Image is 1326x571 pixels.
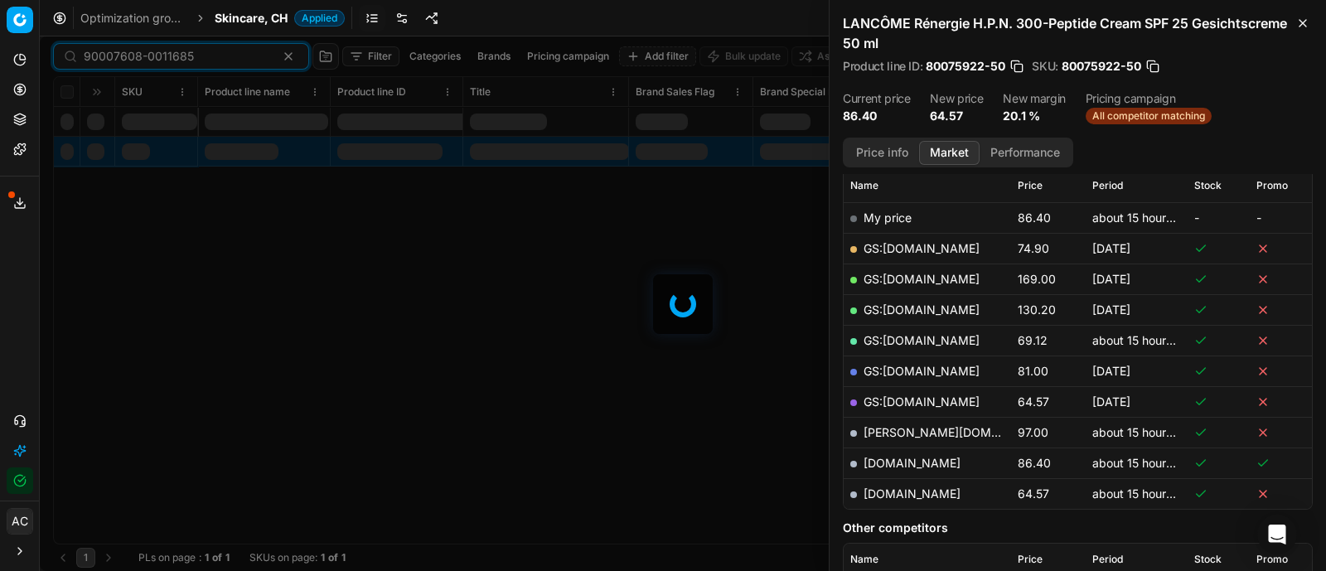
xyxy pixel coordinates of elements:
span: [DATE] [1092,272,1130,286]
a: GS:[DOMAIN_NAME] [864,333,980,347]
h5: Other competitors [843,520,1313,536]
span: Promo [1256,179,1288,192]
span: 86.40 [1018,210,1051,225]
span: about 15 hours ago [1092,456,1196,470]
span: about 15 hours ago [1092,210,1196,225]
span: My price [864,210,912,225]
td: - [1250,202,1312,233]
a: GS:[DOMAIN_NAME] [864,364,980,378]
dd: 64.57 [930,108,983,124]
div: Open Intercom Messenger [1257,515,1297,554]
a: [DOMAIN_NAME] [864,486,961,501]
span: AC [7,509,32,534]
dt: New price [930,93,983,104]
span: Stock [1194,179,1222,192]
span: SKU : [1032,60,1058,72]
span: Price [1018,179,1043,192]
span: Promo [1256,553,1288,566]
span: Stock [1194,553,1222,566]
dd: 20.1 % [1003,108,1066,124]
span: 69.12 [1018,333,1048,347]
span: Product line ID : [843,60,922,72]
span: All competitor matching [1086,108,1212,124]
dd: 86.40 [843,108,910,124]
span: about 15 hours ago [1092,486,1196,501]
span: 130.20 [1018,302,1056,317]
span: 169.00 [1018,272,1056,286]
button: Performance [980,141,1071,165]
a: Optimization groups [80,10,186,27]
span: 80075922-50 [926,58,1005,75]
span: 64.57 [1018,394,1049,409]
a: GS:[DOMAIN_NAME] [864,272,980,286]
a: [DOMAIN_NAME] [864,456,961,470]
dt: Current price [843,93,910,104]
span: [DATE] [1092,241,1130,255]
span: [DATE] [1092,364,1130,378]
span: Name [850,179,878,192]
nav: breadcrumb [80,10,345,27]
a: GS:[DOMAIN_NAME] [864,241,980,255]
button: AC [7,508,33,535]
a: [PERSON_NAME][DOMAIN_NAME] [864,425,1056,439]
td: - [1188,202,1250,233]
span: Period [1092,553,1123,566]
button: Market [919,141,980,165]
a: GS:[DOMAIN_NAME] [864,302,980,317]
a: GS:[DOMAIN_NAME] [864,394,980,409]
span: 86.40 [1018,456,1051,470]
span: Name [850,553,878,566]
span: [DATE] [1092,394,1130,409]
span: Price [1018,553,1043,566]
span: Applied [294,10,345,27]
dt: Pricing campaign [1086,93,1212,104]
span: 81.00 [1018,364,1048,378]
span: Skincare, CHApplied [215,10,345,27]
span: about 15 hours ago [1092,425,1196,439]
span: 80075922-50 [1062,58,1141,75]
button: Price info [845,141,919,165]
h2: LANCÔME Rénergie H.P.N. 300-Peptide Cream SPF 25 Gesichtscreme 50 ml [843,13,1313,53]
span: 64.57 [1018,486,1049,501]
span: [DATE] [1092,302,1130,317]
span: Period [1092,179,1123,192]
dt: New margin [1003,93,1066,104]
span: 74.90 [1018,241,1049,255]
span: about 15 hours ago [1092,333,1196,347]
span: 97.00 [1018,425,1048,439]
span: Skincare, CH [215,10,288,27]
